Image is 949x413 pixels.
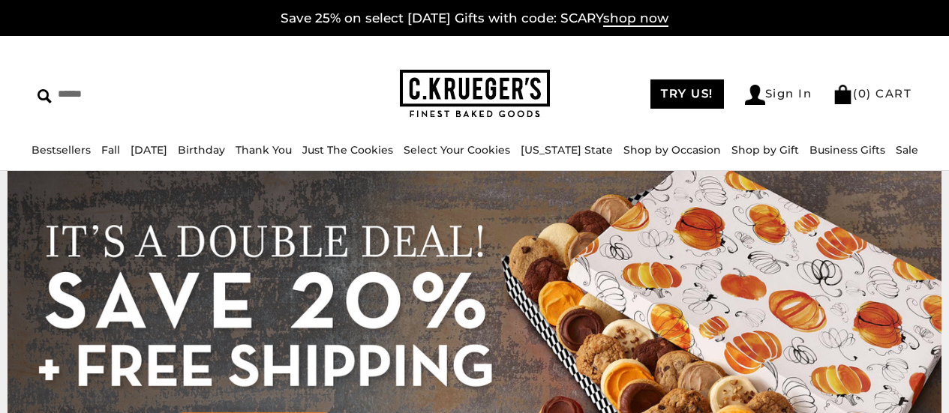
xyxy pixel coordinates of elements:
[101,143,120,157] a: Fall
[731,143,799,157] a: Shop by Gift
[833,85,853,104] img: Bag
[809,143,885,157] a: Business Gifts
[38,89,52,103] img: Search
[521,143,613,157] a: [US_STATE] State
[623,143,721,157] a: Shop by Occasion
[745,85,765,105] img: Account
[178,143,225,157] a: Birthday
[745,85,812,105] a: Sign In
[650,79,724,109] a: TRY US!
[404,143,510,157] a: Select Your Cookies
[236,143,292,157] a: Thank You
[131,143,167,157] a: [DATE]
[32,143,91,157] a: Bestsellers
[833,86,911,100] a: (0) CART
[400,70,550,118] img: C.KRUEGER'S
[281,10,668,27] a: Save 25% on select [DATE] Gifts with code: SCARYshop now
[603,10,668,27] span: shop now
[858,86,867,100] span: 0
[896,143,918,157] a: Sale
[38,82,238,106] input: Search
[302,143,393,157] a: Just The Cookies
